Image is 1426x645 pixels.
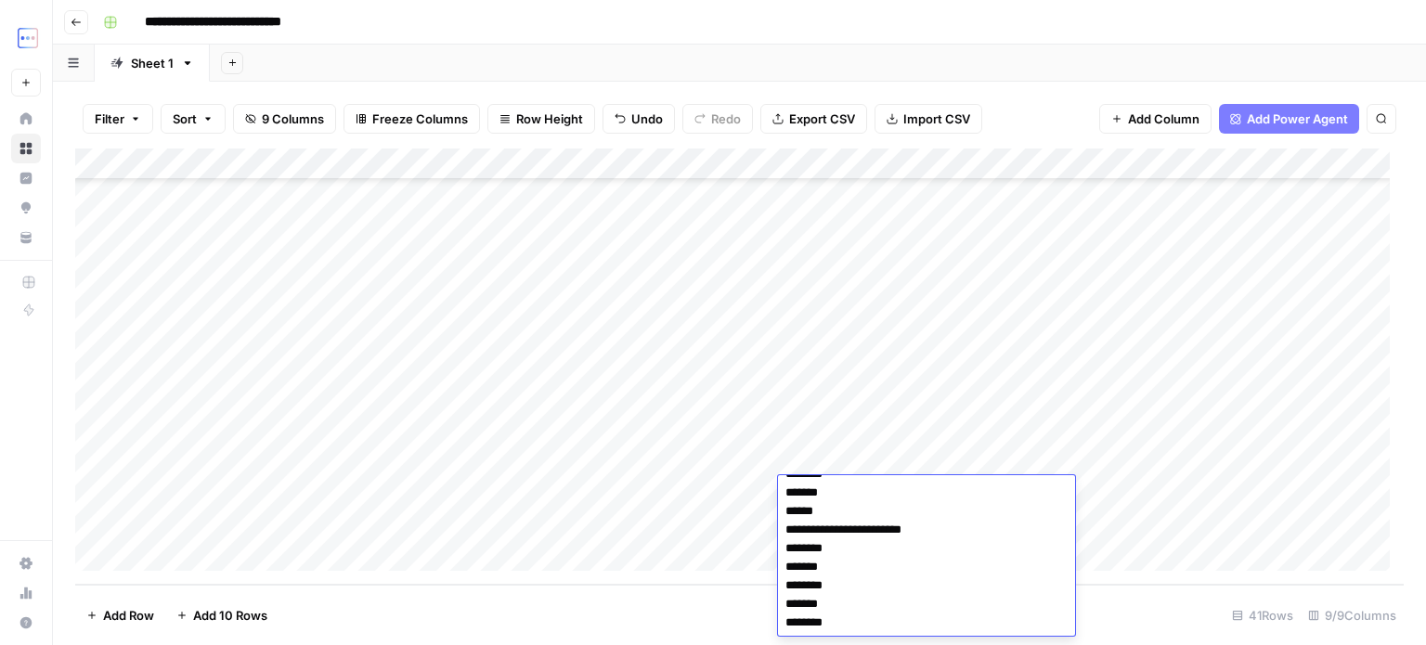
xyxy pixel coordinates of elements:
span: Add 10 Rows [193,606,267,625]
span: Add Power Agent [1247,110,1348,128]
button: Help + Support [11,608,41,638]
button: Filter [83,104,153,134]
button: Add Row [75,600,165,630]
button: Workspace: TripleDart [11,15,41,61]
button: Export CSV [760,104,867,134]
button: Add 10 Rows [165,600,279,630]
span: Redo [711,110,741,128]
a: Settings [11,548,41,578]
a: Sheet 1 [95,45,210,82]
span: Add Column [1128,110,1199,128]
a: Insights [11,163,41,193]
a: Opportunities [11,193,41,223]
button: Freeze Columns [344,104,480,134]
span: Undo [631,110,663,128]
a: Browse [11,134,41,163]
div: 9/9 Columns [1301,600,1404,630]
a: Home [11,104,41,134]
button: Add Column [1099,104,1212,134]
button: Sort [161,104,226,134]
button: 9 Columns [233,104,336,134]
span: Add Row [103,606,154,625]
button: Redo [682,104,753,134]
span: Sort [173,110,197,128]
span: Filter [95,110,124,128]
a: Your Data [11,223,41,252]
div: Sheet 1 [131,54,174,72]
span: Freeze Columns [372,110,468,128]
span: 9 Columns [262,110,324,128]
button: Row Height [487,104,595,134]
span: Import CSV [903,110,970,128]
span: Row Height [516,110,583,128]
div: 41 Rows [1225,600,1301,630]
a: Usage [11,578,41,608]
button: Add Power Agent [1219,104,1359,134]
span: Export CSV [789,110,855,128]
button: Undo [603,104,675,134]
button: Import CSV [875,104,982,134]
img: TripleDart Logo [11,21,45,55]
